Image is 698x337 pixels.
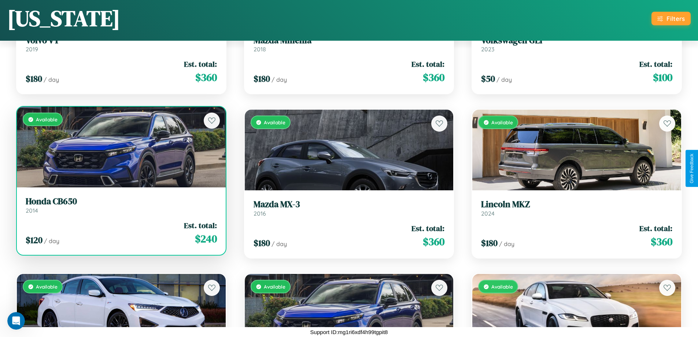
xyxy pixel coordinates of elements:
[481,35,672,53] a: Volkswagen GLI2023
[423,70,444,85] span: $ 360
[254,35,445,53] a: Mazda Millenia2018
[254,199,445,217] a: Mazda MX-32016
[36,283,58,290] span: Available
[423,234,444,249] span: $ 360
[26,207,38,214] span: 2014
[36,116,58,122] span: Available
[44,76,59,83] span: / day
[26,196,217,207] h3: Honda CB650
[264,283,285,290] span: Available
[7,312,25,330] iframe: Intercom live chat
[254,210,266,217] span: 2016
[184,59,217,69] span: Est. total:
[481,199,672,217] a: Lincoln MKZ2024
[310,327,388,337] p: Support ID: mg1ri6xdf4h99tgpit8
[26,196,217,214] a: Honda CB6502014
[254,35,445,46] h3: Mazda Millenia
[491,283,513,290] span: Available
[499,240,514,248] span: / day
[254,199,445,210] h3: Mazda MX-3
[272,240,287,248] span: / day
[481,210,495,217] span: 2024
[481,199,672,210] h3: Lincoln MKZ
[481,237,498,249] span: $ 180
[481,35,672,46] h3: Volkswagen GLI
[26,73,42,85] span: $ 180
[491,119,513,125] span: Available
[26,35,217,46] h3: Volvo VT
[651,234,672,249] span: $ 360
[653,70,672,85] span: $ 100
[639,223,672,234] span: Est. total:
[689,154,694,183] div: Give Feedback
[496,76,512,83] span: / day
[666,15,685,22] div: Filters
[184,220,217,231] span: Est. total:
[26,35,217,53] a: Volvo VT2019
[639,59,672,69] span: Est. total:
[254,237,270,249] span: $ 180
[7,3,120,33] h1: [US_STATE]
[481,45,494,53] span: 2023
[254,45,266,53] span: 2018
[651,12,691,25] button: Filters
[411,59,444,69] span: Est. total:
[411,223,444,234] span: Est. total:
[254,73,270,85] span: $ 180
[195,70,217,85] span: $ 360
[26,234,43,246] span: $ 120
[195,231,217,246] span: $ 240
[264,119,285,125] span: Available
[272,76,287,83] span: / day
[481,73,495,85] span: $ 50
[26,45,38,53] span: 2019
[44,237,59,245] span: / day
